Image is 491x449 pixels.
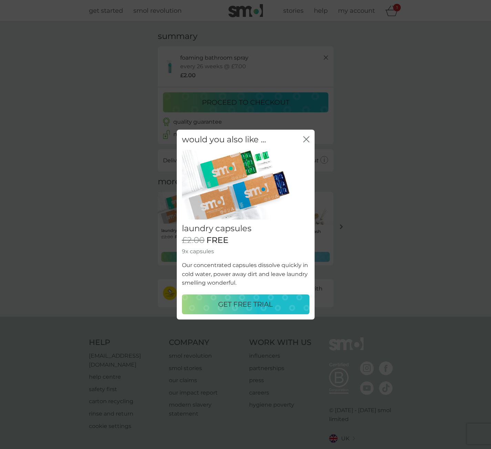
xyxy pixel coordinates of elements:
h2: would you also like ... [182,135,266,145]
p: 9x capsules [182,247,309,256]
p: Our concentrated capsules dissolve quickly in cold water, power away dirt and leave laundry smell... [182,261,309,287]
h2: laundry capsules [182,224,309,234]
span: FREE [206,235,228,245]
p: GET FREE TRIAL [218,299,273,310]
button: GET FREE TRIAL [182,294,309,314]
span: £2.00 [182,235,205,245]
button: close [303,136,309,143]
